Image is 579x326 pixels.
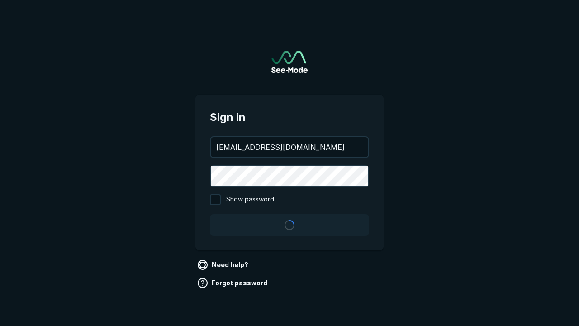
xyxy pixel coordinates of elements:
span: Show password [226,194,274,205]
span: Sign in [210,109,369,125]
a: Forgot password [195,276,271,290]
a: Go to sign in [271,51,308,73]
a: Need help? [195,258,252,272]
img: See-Mode Logo [271,51,308,73]
input: your@email.com [211,137,368,157]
